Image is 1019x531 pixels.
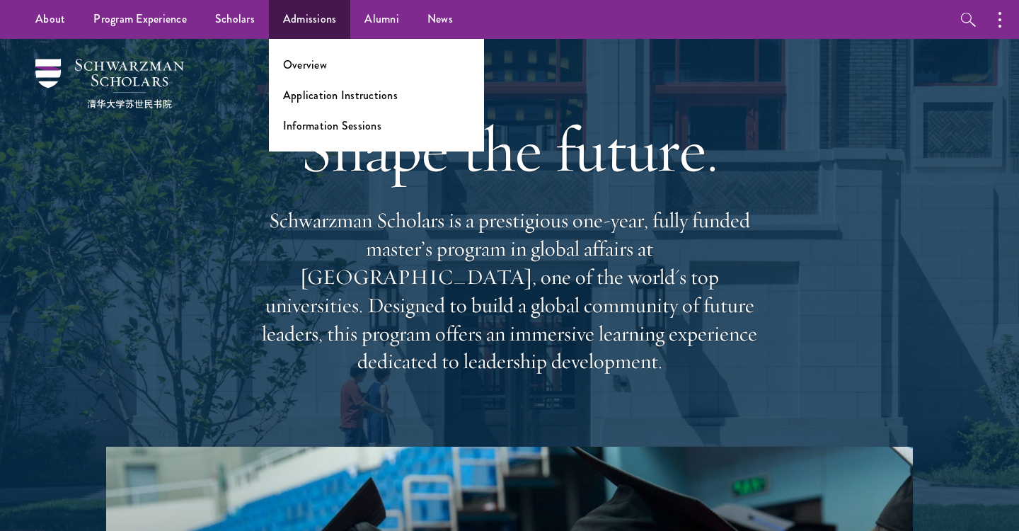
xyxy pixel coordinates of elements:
a: Information Sessions [283,118,381,134]
img: Schwarzman Scholars [35,59,184,108]
a: Application Instructions [283,87,398,103]
a: Overview [283,57,327,73]
h1: Shape the future. [255,110,764,189]
p: Schwarzman Scholars is a prestigious one-year, fully funded master’s program in global affairs at... [255,207,764,376]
